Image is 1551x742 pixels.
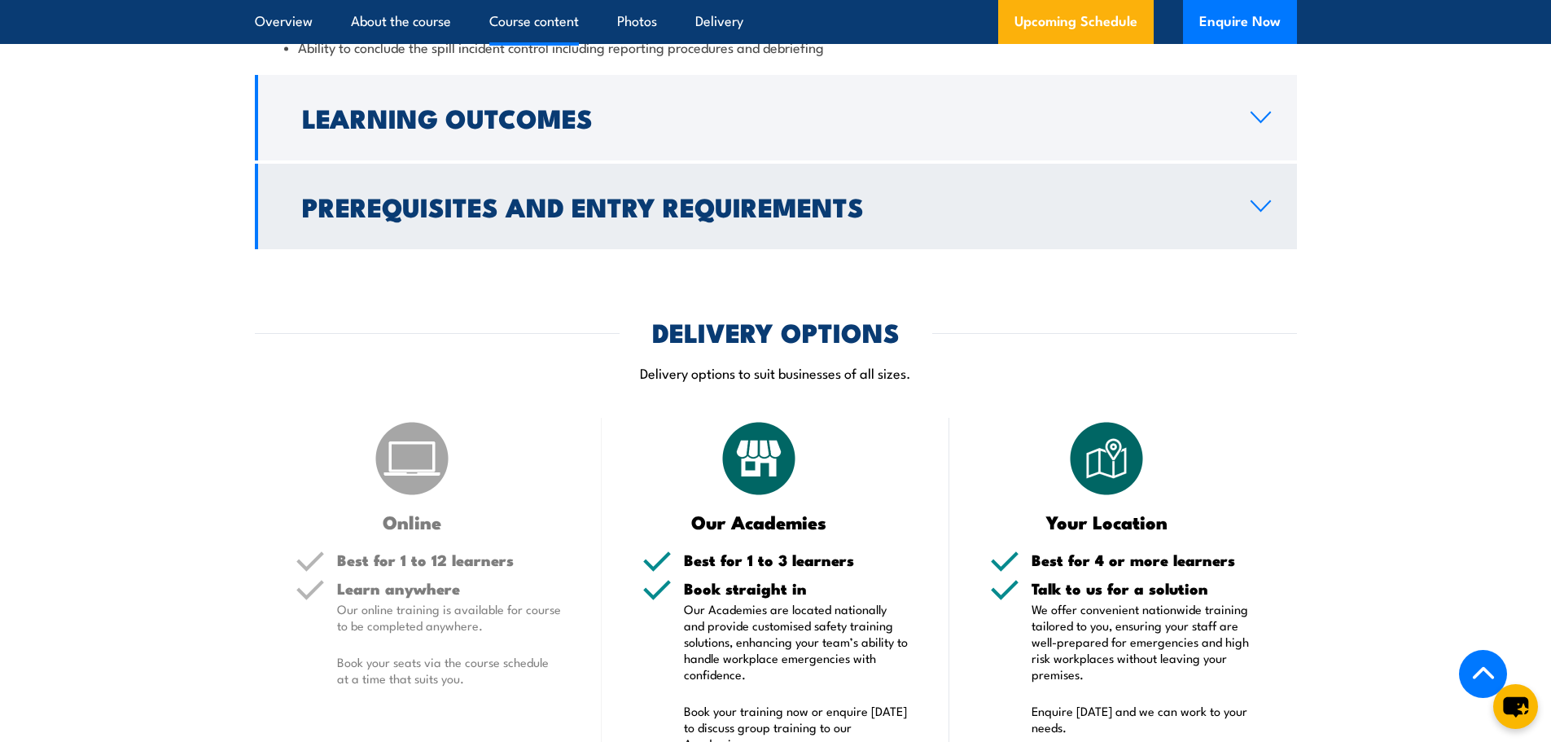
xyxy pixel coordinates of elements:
p: Enquire [DATE] and we can work to your needs. [1032,703,1256,735]
p: Book your seats via the course schedule at a time that suits you. [337,654,562,687]
h5: Talk to us for a solution [1032,581,1256,596]
button: chat-button [1493,684,1538,729]
p: Our Academies are located nationally and provide customised safety training solutions, enhancing ... [684,601,909,683]
h3: Your Location [990,512,1224,531]
p: Delivery options to suit businesses of all sizes. [255,363,1297,382]
h3: Online [296,512,529,531]
a: Learning Outcomes [255,75,1297,160]
h2: Prerequisites and Entry Requirements [302,195,1225,217]
h5: Best for 1 to 3 learners [684,552,909,568]
h5: Book straight in [684,581,909,596]
h3: Our Academies [642,512,876,531]
a: Prerequisites and Entry Requirements [255,164,1297,249]
h5: Learn anywhere [337,581,562,596]
p: Our online training is available for course to be completed anywhere. [337,601,562,634]
h5: Best for 4 or more learners [1032,552,1256,568]
h2: Learning Outcomes [302,106,1225,129]
h5: Best for 1 to 12 learners [337,552,562,568]
h2: DELIVERY OPTIONS [652,320,900,343]
li: Ability to conclude the spill incident control including reporting procedures and debriefing [284,37,1268,56]
p: We offer convenient nationwide training tailored to you, ensuring your staff are well-prepared fo... [1032,601,1256,683]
